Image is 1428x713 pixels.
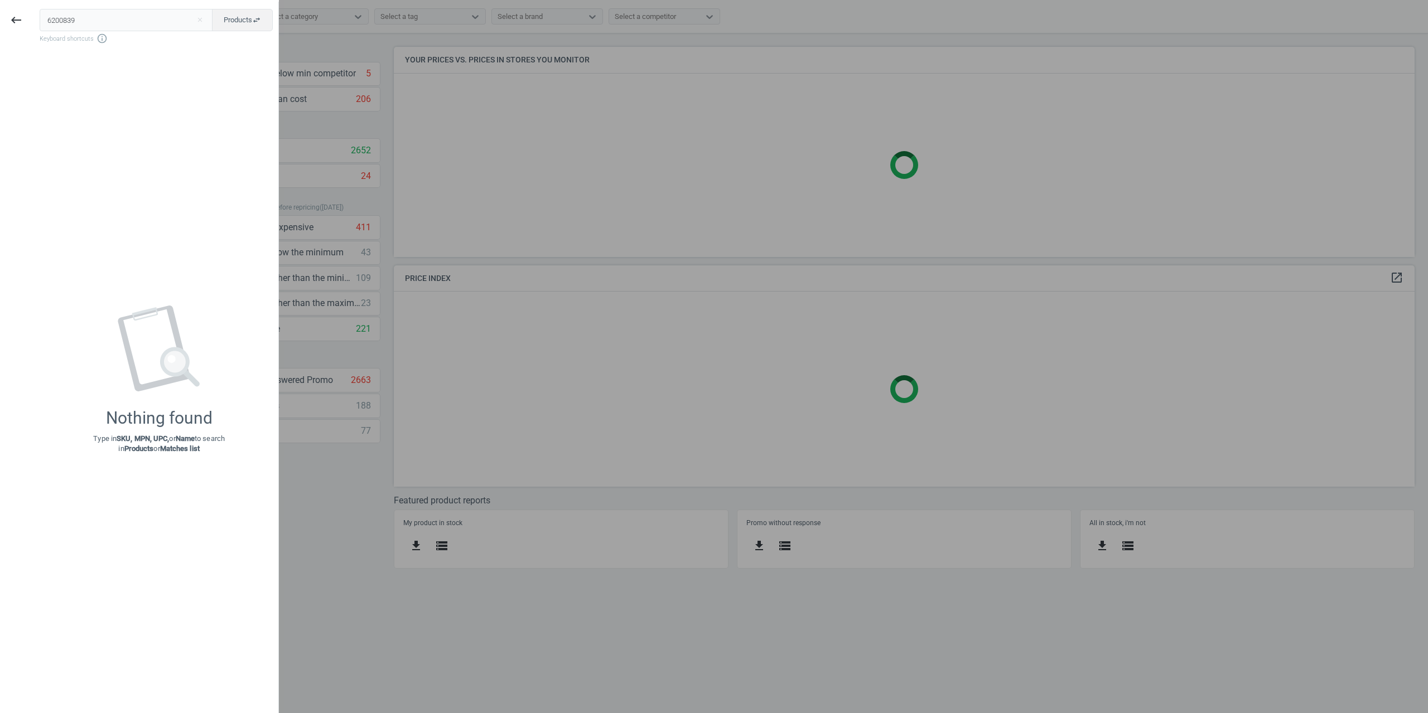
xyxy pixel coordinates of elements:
span: Keyboard shortcuts [40,33,273,44]
p: Type in or to search in or [93,434,225,454]
input: Enter the SKU or product name [40,9,213,31]
button: keyboard_backspace [3,7,29,33]
i: keyboard_backspace [9,13,23,27]
strong: SKU, MPN, UPC, [117,434,169,443]
button: Close [191,15,208,25]
i: info_outline [97,33,108,44]
div: Nothing found [106,408,213,428]
strong: Matches list [160,444,200,453]
strong: Products [124,444,154,453]
i: swap_horiz [252,16,261,25]
span: Products [224,15,261,25]
strong: Name [176,434,195,443]
button: Productsswap_horiz [212,9,273,31]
